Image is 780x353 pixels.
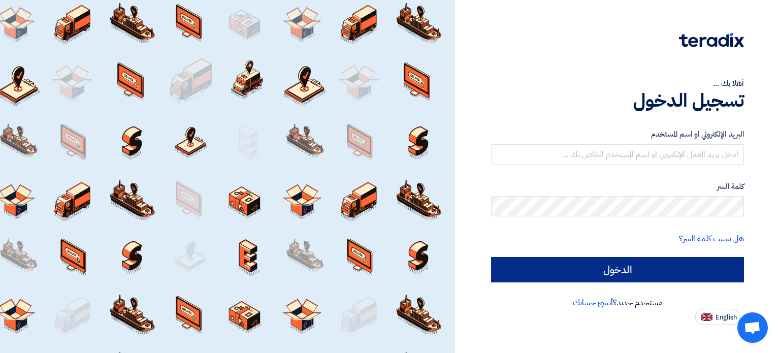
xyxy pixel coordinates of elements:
[716,314,737,321] span: English
[573,297,613,309] a: أنشئ حسابك
[491,77,744,89] div: أهلا بك ...
[679,33,744,47] img: Teradix logo
[695,309,740,325] button: English
[491,89,744,112] h1: تسجيل الدخول
[491,129,744,140] label: البريد الإلكتروني او اسم المستخدم
[491,297,744,309] div: مستخدم جديد؟
[737,312,768,343] a: دردشة مفتوحة
[491,257,744,282] input: الدخول
[491,181,744,192] label: كلمة السر
[701,313,712,321] img: en-US.png
[679,233,744,245] a: هل نسيت كلمة السر؟
[491,144,744,165] input: أدخل بريد العمل الإلكتروني او اسم المستخدم الخاص بك ...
